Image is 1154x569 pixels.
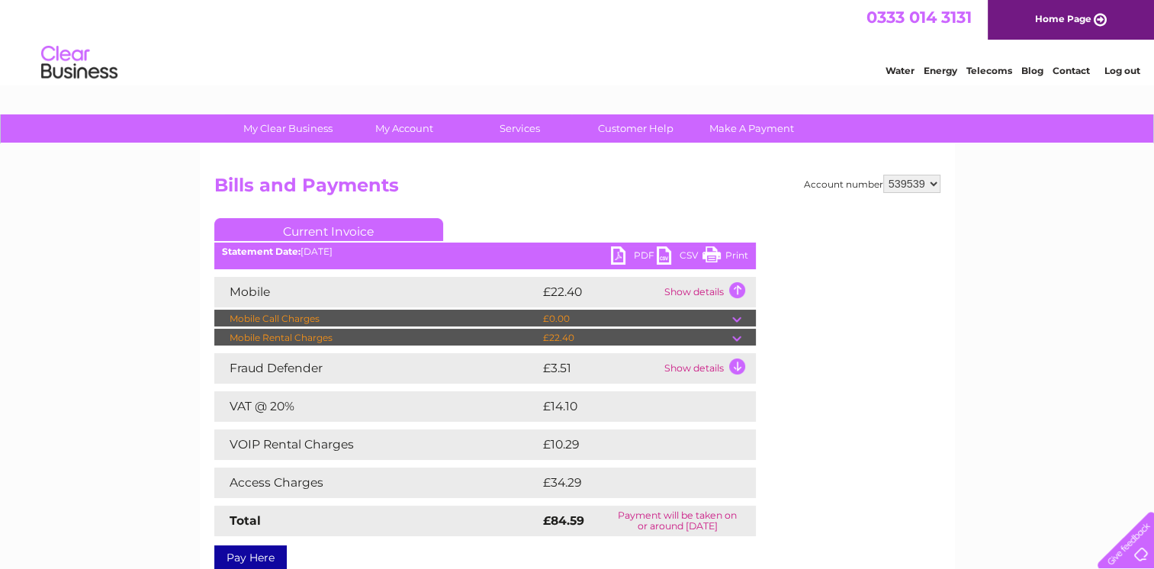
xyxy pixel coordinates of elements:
[217,8,938,74] div: Clear Business is a trading name of Verastar Limited (registered in [GEOGRAPHIC_DATA] No. 3667643...
[539,353,661,384] td: £3.51
[214,353,539,384] td: Fraud Defender
[40,40,118,86] img: logo.png
[222,246,301,257] b: Statement Date:
[230,513,261,528] strong: Total
[214,429,539,460] td: VOIP Rental Charges
[1053,65,1090,76] a: Contact
[661,277,756,307] td: Show details
[225,114,351,143] a: My Clear Business
[214,329,539,347] td: Mobile Rental Charges
[1021,65,1043,76] a: Blog
[539,468,725,498] td: £34.29
[214,310,539,328] td: Mobile Call Charges
[966,65,1012,76] a: Telecoms
[866,8,972,27] a: 0333 014 3131
[543,513,584,528] strong: £84.59
[214,218,443,241] a: Current Invoice
[689,114,815,143] a: Make A Payment
[539,310,732,328] td: £0.00
[886,65,915,76] a: Water
[214,468,539,498] td: Access Charges
[214,246,756,257] div: [DATE]
[214,175,940,204] h2: Bills and Payments
[657,246,702,268] a: CSV
[661,353,756,384] td: Show details
[539,429,724,460] td: £10.29
[214,391,539,422] td: VAT @ 20%
[539,329,732,347] td: £22.40
[702,246,748,268] a: Print
[600,506,756,536] td: Payment will be taken on or around [DATE]
[924,65,957,76] a: Energy
[573,114,699,143] a: Customer Help
[1104,65,1140,76] a: Log out
[457,114,583,143] a: Services
[804,175,940,193] div: Account number
[214,277,539,307] td: Mobile
[341,114,467,143] a: My Account
[611,246,657,268] a: PDF
[539,391,722,422] td: £14.10
[539,277,661,307] td: £22.40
